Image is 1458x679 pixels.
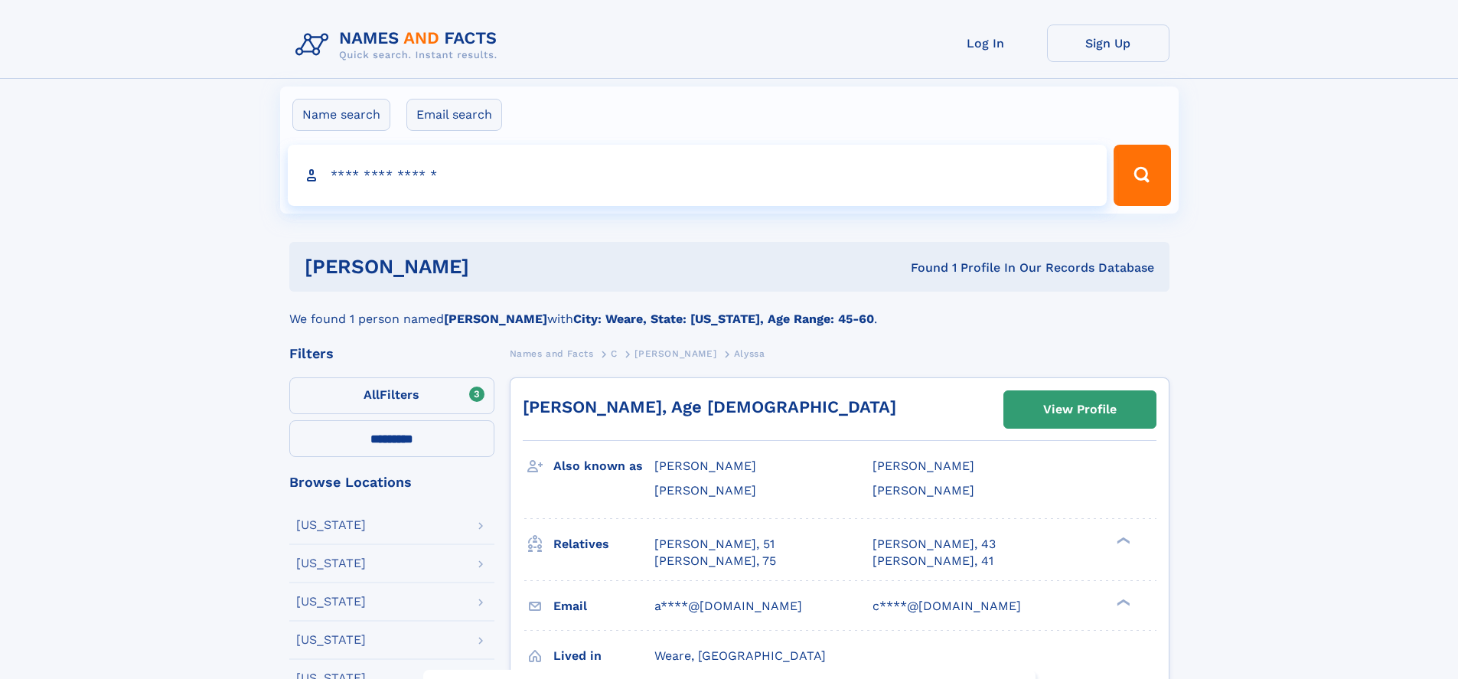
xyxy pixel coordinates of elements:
b: [PERSON_NAME] [444,312,547,326]
label: Filters [289,377,494,414]
span: Weare, [GEOGRAPHIC_DATA] [654,648,826,663]
a: Names and Facts [510,344,594,363]
button: Search Button [1114,145,1170,206]
span: [PERSON_NAME] [634,348,716,359]
div: ❯ [1113,535,1131,545]
span: Alyssa [734,348,765,359]
a: [PERSON_NAME], 41 [873,553,993,570]
a: Sign Up [1047,24,1169,62]
div: [US_STATE] [296,557,366,570]
div: Found 1 Profile In Our Records Database [690,260,1154,276]
h1: [PERSON_NAME] [305,257,690,276]
div: View Profile [1043,392,1117,427]
label: Email search [406,99,502,131]
a: [PERSON_NAME], Age [DEMOGRAPHIC_DATA] [523,397,896,416]
b: City: Weare, State: [US_STATE], Age Range: 45-60 [573,312,874,326]
span: [PERSON_NAME] [873,459,974,473]
h3: Lived in [553,643,654,669]
input: search input [288,145,1107,206]
a: [PERSON_NAME], 43 [873,536,996,553]
a: [PERSON_NAME], 51 [654,536,775,553]
h3: Also known as [553,453,654,479]
a: Log In [925,24,1047,62]
label: Name search [292,99,390,131]
span: [PERSON_NAME] [654,483,756,498]
a: View Profile [1004,391,1156,428]
span: [PERSON_NAME] [873,483,974,498]
div: [US_STATE] [296,519,366,531]
div: Browse Locations [289,475,494,489]
span: C [611,348,618,359]
span: All [364,387,380,402]
span: [PERSON_NAME] [654,459,756,473]
a: [PERSON_NAME], 75 [654,553,776,570]
div: [US_STATE] [296,596,366,608]
div: We found 1 person named with . [289,292,1169,328]
div: ❯ [1113,597,1131,607]
a: [PERSON_NAME] [634,344,716,363]
a: C [611,344,618,363]
h3: Email [553,593,654,619]
h3: Relatives [553,531,654,557]
div: [US_STATE] [296,634,366,646]
img: Logo Names and Facts [289,24,510,66]
div: Filters [289,347,494,361]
